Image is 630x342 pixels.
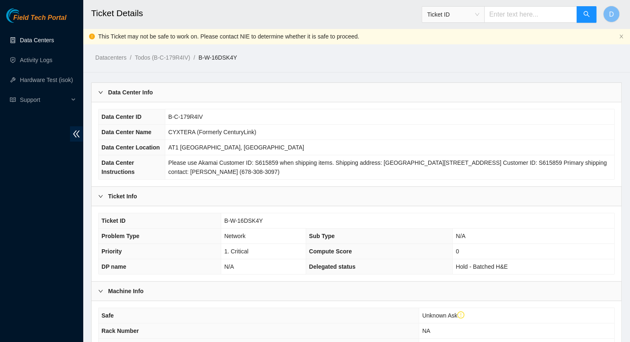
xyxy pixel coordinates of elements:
[456,233,465,239] span: N/A
[98,194,103,199] span: right
[10,97,16,103] span: read
[98,90,103,95] span: right
[422,328,430,334] span: NA
[101,129,152,135] span: Data Center Name
[20,77,73,83] a: Hardware Test (isok)
[98,289,103,294] span: right
[603,6,620,22] button: D
[101,144,160,151] span: Data Center Location
[108,88,153,97] b: Data Center Info
[577,6,596,23] button: search
[92,187,621,206] div: Ticket Info
[108,287,144,296] b: Machine Info
[101,312,114,319] span: Safe
[70,126,83,142] span: double-left
[456,263,507,270] span: Hold - Batched H&E
[101,248,122,255] span: Priority
[168,144,304,151] span: AT1 [GEOGRAPHIC_DATA], [GEOGRAPHIC_DATA]
[168,129,256,135] span: CYXTERA (Formerly CenturyLink)
[101,217,126,224] span: Ticket ID
[6,8,42,23] img: Akamai Technologies
[422,312,464,319] span: Unknown Ask
[198,54,237,61] a: B-W-16DSK4Y
[108,192,137,201] b: Ticket Info
[457,311,465,319] span: exclamation-circle
[20,37,54,43] a: Data Centers
[130,54,131,61] span: /
[309,263,355,270] span: Delegated status
[20,92,69,108] span: Support
[92,282,621,301] div: Machine Info
[456,248,459,255] span: 0
[309,233,335,239] span: Sub Type
[13,14,66,22] span: Field Tech Portal
[101,113,141,120] span: Data Center ID
[101,233,140,239] span: Problem Type
[92,83,621,102] div: Data Center Info
[224,217,263,224] span: B-W-16DSK4Y
[427,8,479,21] span: Ticket ID
[6,15,66,26] a: Akamai TechnologiesField Tech Portal
[20,57,53,63] a: Activity Logs
[309,248,352,255] span: Compute Score
[609,9,614,19] span: D
[168,113,203,120] span: B-C-179R4IV
[101,159,135,175] span: Data Center Instructions
[224,263,234,270] span: N/A
[224,233,245,239] span: Network
[135,54,190,61] a: Todos (B-C-179R4IV)
[101,263,126,270] span: DP name
[224,248,248,255] span: 1. Critical
[193,54,195,61] span: /
[101,328,139,334] span: Rack Number
[95,54,126,61] a: Datacenters
[583,11,590,19] span: search
[619,34,624,39] button: close
[168,159,607,175] span: Please use Akamai Customer ID: S615859 when shipping items. Shipping address: [GEOGRAPHIC_DATA][S...
[484,6,577,23] input: Enter text here...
